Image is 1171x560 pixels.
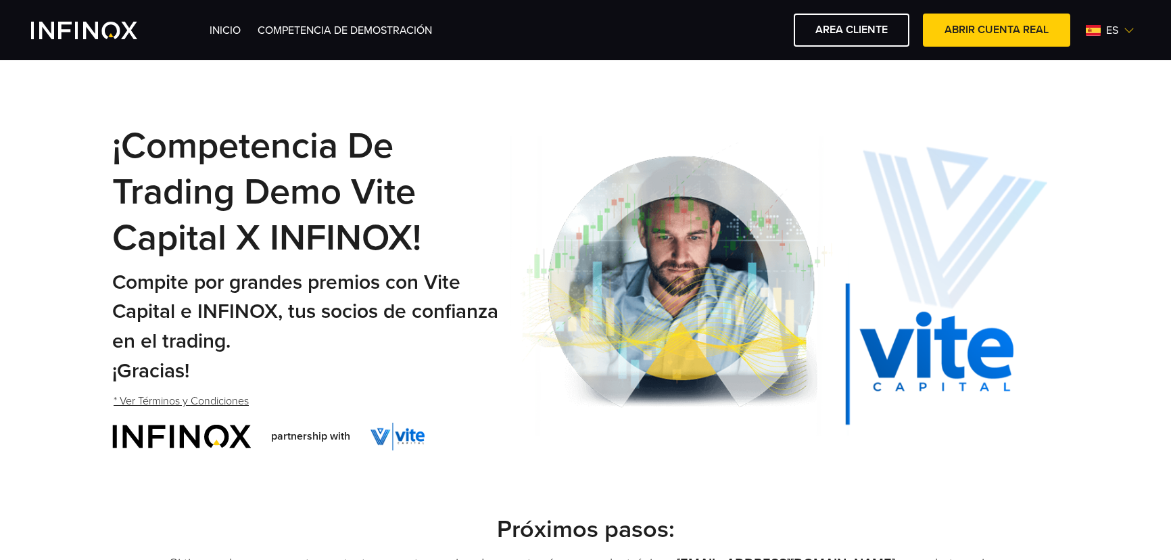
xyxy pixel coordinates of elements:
a: INFINOX Vite [31,22,169,39]
a: Competencia de Demostración [258,24,432,37]
h2: Próximos pasos: [112,515,1059,544]
small: Compite por grandes premios con Vite Capital e INFINOX, tus socios de confianza en el trading. ¡G... [112,270,498,384]
span: partnership with [271,428,350,444]
a: AREA CLIENTE [794,14,909,47]
span: es [1101,22,1124,39]
small: ¡Competencia de Trading Demo Vite Capital x INFINOX! [112,124,421,260]
a: INICIO [210,24,241,37]
a: * Ver Términos y Condiciones [112,385,250,418]
a: ABRIR CUENTA REAL [923,14,1070,47]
